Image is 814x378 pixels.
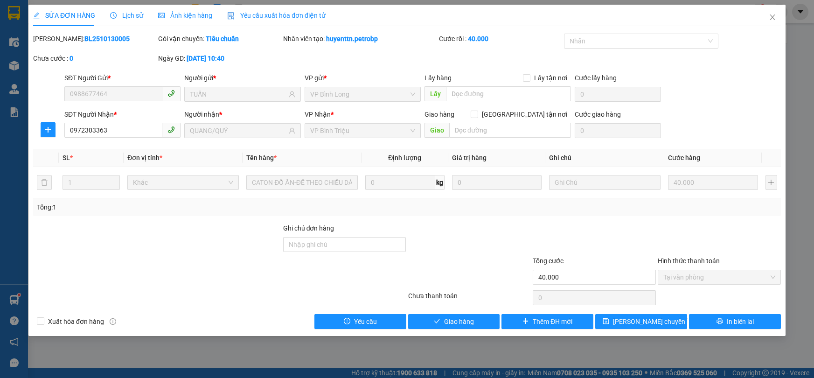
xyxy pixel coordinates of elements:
[452,175,542,190] input: 0
[63,154,70,161] span: SL
[668,175,758,190] input: 0
[227,12,326,19] span: Yêu cầu xuất hóa đơn điện tử
[44,316,108,327] span: Xuất hóa đơn hàng
[84,35,130,42] b: BL2510130005
[158,53,281,63] div: Ngày GD:
[283,224,334,232] label: Ghi chú đơn hàng
[388,154,421,161] span: Định lượng
[184,109,300,119] div: Người nhận
[305,111,331,118] span: VP Nhận
[727,316,754,327] span: In biên lai
[449,123,571,138] input: Dọc đường
[717,318,723,325] span: printer
[33,53,156,63] div: Chưa cước :
[549,175,661,190] input: Ghi Chú
[658,257,720,265] label: Hình thức thanh toán
[689,314,781,329] button: printerIn biên lai
[158,34,281,44] div: Gói vận chuyển:
[64,109,181,119] div: SĐT Người Nhận
[227,12,235,20] img: icon
[41,126,55,133] span: plus
[246,154,277,161] span: Tên hàng
[305,73,421,83] div: VP gửi
[575,111,621,118] label: Cước giao hàng
[439,34,562,44] div: Cước rồi :
[190,126,286,136] input: Tên người nhận
[545,149,664,167] th: Ghi chú
[289,91,295,98] span: user
[769,14,776,21] span: close
[354,316,377,327] span: Yêu cầu
[435,175,445,190] span: kg
[184,73,300,83] div: Người gửi
[344,318,350,325] span: exclamation-circle
[468,35,488,42] b: 40.000
[452,154,487,161] span: Giá trị hàng
[575,74,617,82] label: Cước lấy hàng
[765,175,777,190] button: plus
[110,12,143,19] span: Lịch sử
[283,237,406,252] input: Ghi chú đơn hàng
[478,109,571,119] span: [GEOGRAPHIC_DATA] tận nơi
[759,5,786,31] button: Close
[310,87,415,101] span: VP Bình Long
[424,86,446,101] span: Lấy
[533,257,564,265] span: Tổng cước
[530,73,571,83] span: Lấy tận nơi
[613,316,702,327] span: [PERSON_NAME] chuyển hoàn
[663,270,775,284] span: Tại văn phòng
[64,73,181,83] div: SĐT Người Gửi
[595,314,687,329] button: save[PERSON_NAME] chuyển hoàn
[326,35,378,42] b: huyenttn.petrobp
[283,34,438,44] div: Nhân viên tạo:
[33,34,156,44] div: [PERSON_NAME]:
[206,35,239,42] b: Tiêu chuẩn
[187,55,224,62] b: [DATE] 10:40
[33,12,40,19] span: edit
[446,86,571,101] input: Dọc đường
[310,124,415,138] span: VP Bình Triệu
[110,318,116,325] span: info-circle
[533,316,572,327] span: Thêm ĐH mới
[444,316,474,327] span: Giao hàng
[408,314,500,329] button: checkGiao hàng
[522,318,529,325] span: plus
[41,122,56,137] button: plus
[289,127,295,134] span: user
[668,154,700,161] span: Cước hàng
[575,87,661,102] input: Cước lấy hàng
[167,126,175,133] span: phone
[133,175,233,189] span: Khác
[127,154,162,161] span: Đơn vị tính
[167,90,175,97] span: phone
[158,12,212,19] span: Ảnh kiện hàng
[37,202,314,212] div: Tổng: 1
[246,175,358,190] input: VD: Bàn, Ghế
[407,291,532,307] div: Chưa thanh toán
[314,314,406,329] button: exclamation-circleYêu cầu
[575,123,661,138] input: Cước giao hàng
[190,89,286,99] input: Tên người gửi
[70,55,73,62] b: 0
[603,318,609,325] span: save
[33,12,95,19] span: SỬA ĐƠN HÀNG
[501,314,593,329] button: plusThêm ĐH mới
[424,111,454,118] span: Giao hàng
[424,123,449,138] span: Giao
[110,12,117,19] span: clock-circle
[424,74,452,82] span: Lấy hàng
[434,318,440,325] span: check
[158,12,165,19] span: picture
[37,175,52,190] button: delete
